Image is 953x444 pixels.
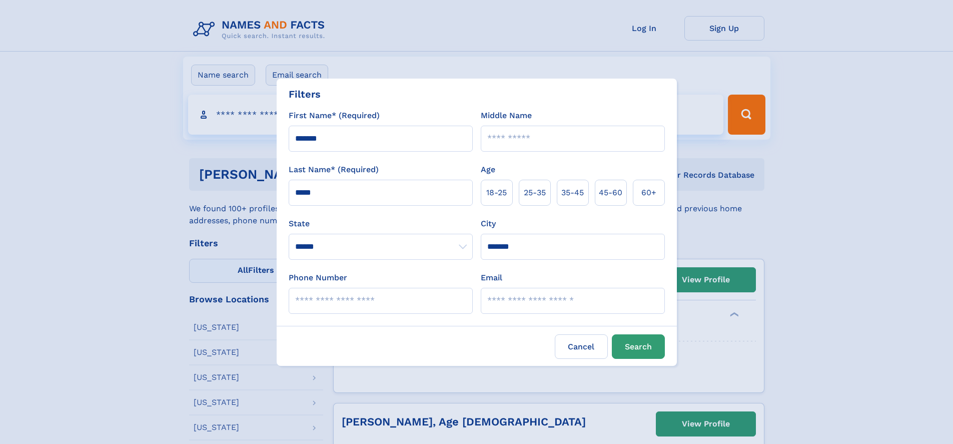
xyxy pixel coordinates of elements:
label: State [289,218,473,230]
label: First Name* (Required) [289,110,380,122]
label: City [481,218,496,230]
span: 25‑35 [524,187,546,199]
label: Phone Number [289,272,347,284]
label: Email [481,272,502,284]
label: Cancel [555,334,608,359]
label: Last Name* (Required) [289,164,379,176]
div: Filters [289,87,321,102]
label: Middle Name [481,110,532,122]
span: 18‑25 [486,187,507,199]
span: 35‑45 [561,187,584,199]
span: 60+ [641,187,656,199]
label: Age [481,164,495,176]
span: 45‑60 [599,187,622,199]
button: Search [612,334,665,359]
